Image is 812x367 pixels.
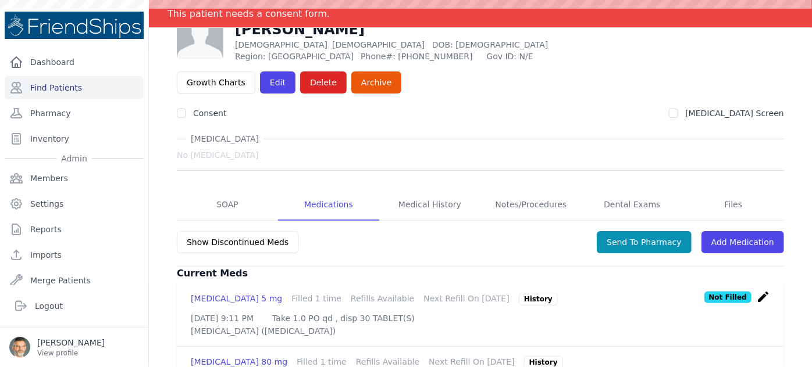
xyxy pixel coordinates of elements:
[291,293,341,305] div: Filled 1 time
[756,290,770,304] i: create
[756,295,770,306] a: create
[685,109,784,118] label: [MEDICAL_DATA] Screen
[177,189,278,221] a: SOAP
[332,40,425,49] span: [DEMOGRAPHIC_DATA]
[519,293,558,305] div: History
[5,167,144,190] a: Members
[177,12,223,59] img: person-242608b1a05df3501eefc295dc1bc67a.jpg
[191,325,770,337] p: [MEDICAL_DATA] ([MEDICAL_DATA])
[272,312,415,324] p: Take 1.0 PO qd , disp 30 TABLET(S)
[186,133,263,145] span: [MEDICAL_DATA]
[379,189,480,221] a: Medical History
[5,76,144,99] a: Find Patients
[5,51,144,74] a: Dashboard
[235,51,354,62] span: Region: [GEOGRAPHIC_DATA]
[704,292,752,303] p: Not Filled
[5,127,144,150] a: Inventory
[5,243,144,267] a: Imports
[5,269,144,292] a: Merge Patients
[361,51,479,62] span: Phone#: [PHONE_NUMBER]
[423,293,510,305] div: Next Refill On [DATE]
[278,189,379,221] a: Medications
[5,102,144,125] a: Pharmacy
[5,12,144,39] img: Medical Missions EMR
[235,20,612,39] h1: [PERSON_NAME]
[177,149,258,161] span: No [MEDICAL_DATA]
[5,192,144,215] a: Settings
[56,153,92,164] span: Admin
[191,293,282,305] div: [MEDICAL_DATA] 5 mg
[37,337,105,348] p: [PERSON_NAME]
[177,231,298,253] button: Show Discontinued Meds
[487,51,612,62] span: Gov ID: N/E
[177,189,784,221] nav: Tabs
[683,189,784,221] a: Files
[701,231,784,253] a: Add Medication
[597,231,692,253] button: Send To Pharmacy
[235,39,612,51] p: [DEMOGRAPHIC_DATA]
[351,293,414,305] div: Refills Available
[300,71,347,93] button: Delete
[351,71,401,93] a: Archive
[191,312,254,324] p: [DATE] 9:11 PM
[5,218,144,241] a: Reports
[432,40,549,49] span: DOB: [DEMOGRAPHIC_DATA]
[37,348,105,358] p: View profile
[260,71,295,93] a: Edit
[480,189,582,221] a: Notes/Procedures
[193,109,226,118] label: Consent
[9,337,139,358] a: [PERSON_NAME] View profile
[177,71,255,93] a: Growth Charts
[9,294,139,318] a: Logout
[582,189,683,221] a: Dental Exams
[177,267,784,280] h3: Current Meds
